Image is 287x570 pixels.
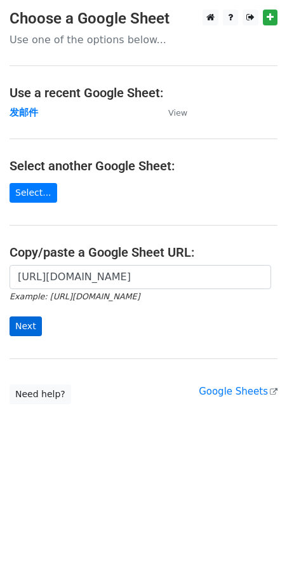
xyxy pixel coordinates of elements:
[10,85,277,100] h4: Use a recent Google Sheet:
[10,158,277,173] h4: Select another Google Sheet:
[10,33,277,46] p: Use one of the options below...
[10,316,42,336] input: Next
[224,509,287,570] iframe: Chat Widget
[10,245,277,260] h4: Copy/paste a Google Sheet URL:
[224,509,287,570] div: 聊天小组件
[156,107,187,118] a: View
[199,386,277,397] a: Google Sheets
[10,107,38,118] a: 发邮件
[10,10,277,28] h3: Choose a Google Sheet
[168,108,187,118] small: View
[10,384,71,404] a: Need help?
[10,265,271,289] input: Paste your Google Sheet URL here
[10,183,57,203] a: Select...
[10,292,140,301] small: Example: [URL][DOMAIN_NAME]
